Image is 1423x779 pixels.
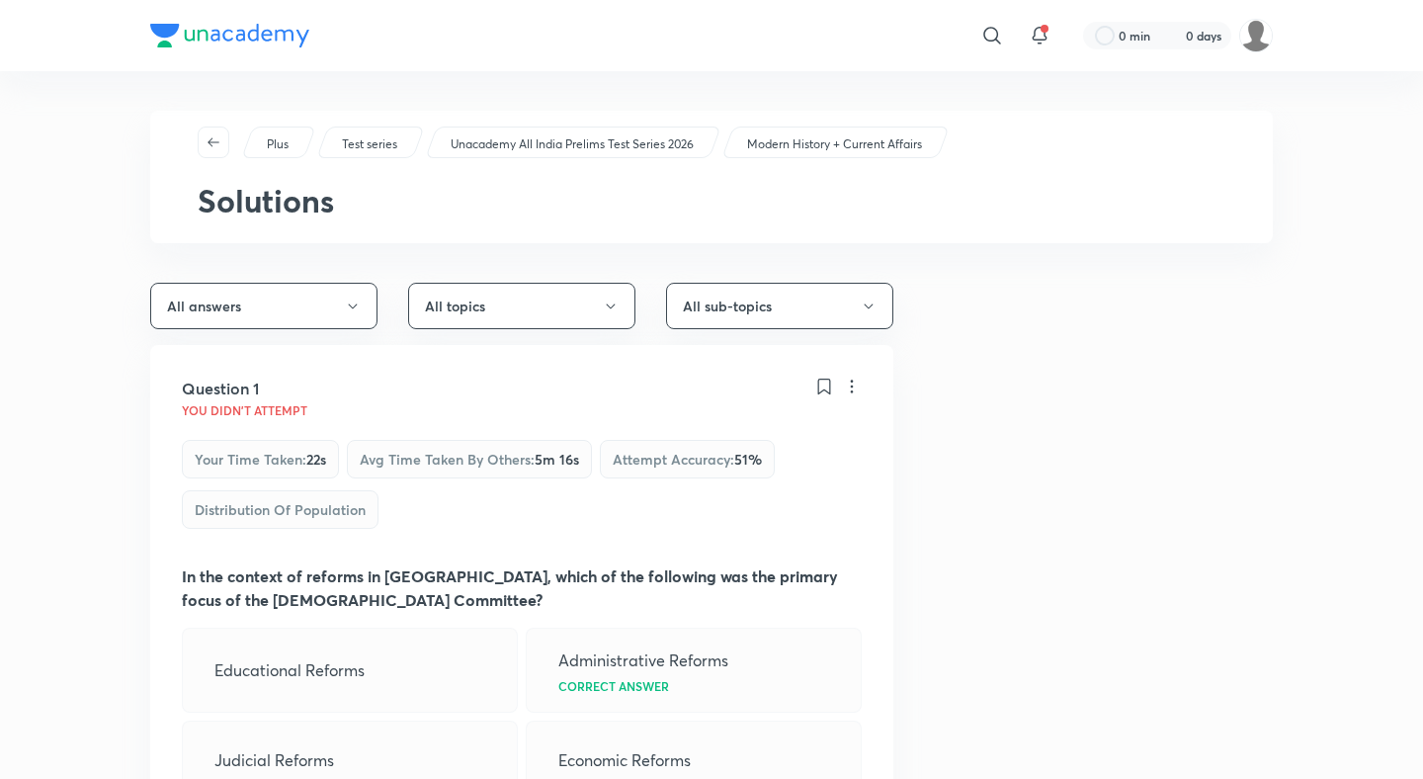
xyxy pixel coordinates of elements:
div: Avg time taken by others : [347,440,592,478]
p: Correct answer [558,680,669,692]
div: Your time taken : [182,440,339,478]
h5: Question 1 [182,377,259,400]
a: Test series [339,135,401,153]
span: 22s [306,450,326,469]
p: Plus [267,135,289,153]
p: Economic Reforms [558,748,691,772]
p: Administrative Reforms [558,649,728,672]
a: Plus [264,135,293,153]
p: Modern History + Current Affairs [747,135,922,153]
span: 5m 16s [535,450,579,469]
img: nope [1239,19,1273,52]
img: streak [1162,26,1182,45]
img: Company Logo [150,24,309,47]
p: Educational Reforms [214,658,365,682]
button: All topics [408,283,635,329]
div: Attempt accuracy : [600,440,775,478]
button: All answers [150,283,377,329]
strong: In the context of reforms in [GEOGRAPHIC_DATA], which of the following was the primary focus of t... [182,565,838,610]
div: Distribution of Population [182,490,378,529]
h2: Solutions [198,182,1225,219]
p: Unacademy All India Prelims Test Series 2026 [451,135,694,153]
a: Modern History + Current Affairs [744,135,926,153]
p: Judicial Reforms [214,748,334,772]
a: Unacademy All India Prelims Test Series 2026 [448,135,698,153]
button: All sub-topics [666,283,893,329]
p: You didn't Attempt [182,404,307,416]
span: 51 % [734,450,762,469]
p: Test series [342,135,397,153]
